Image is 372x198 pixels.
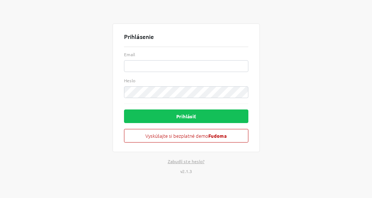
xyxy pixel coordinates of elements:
div: Prihlásenie [124,33,248,47]
button: Prihlásiť [124,109,248,123]
div: v2.1.3 [113,168,260,174]
label: Email [124,52,248,57]
strong: Fudoma [208,133,227,139]
label: Heslo [124,78,248,83]
a: Zabudli ste heslo? [168,158,205,165]
a: Vyskúšajte si bezplatné demoFudoma [124,128,248,136]
button: Vyskúšajte si bezplatné demoFudoma [124,129,248,143]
